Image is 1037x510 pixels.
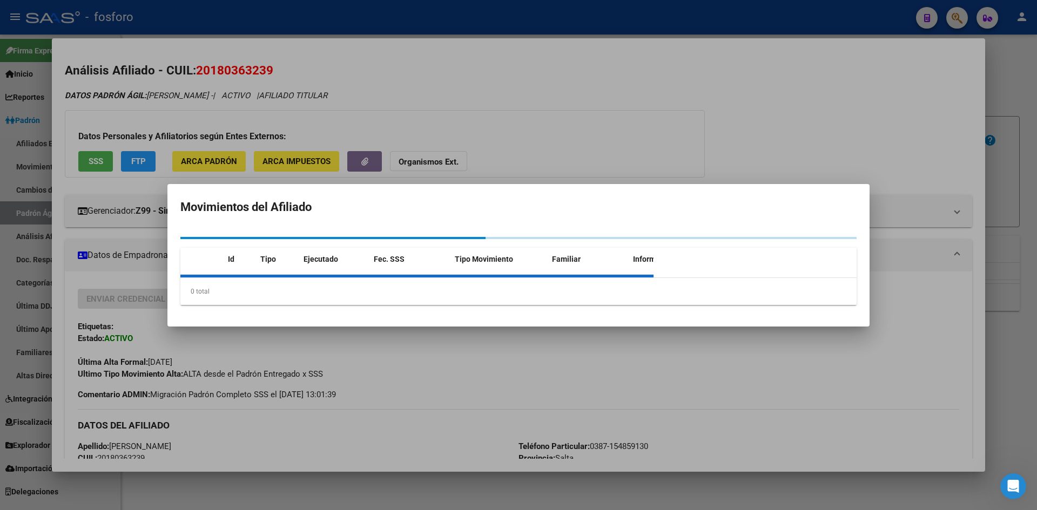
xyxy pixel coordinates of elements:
[629,248,710,271] datatable-header-cell: Informable SSS
[548,248,629,271] datatable-header-cell: Familiar
[224,248,256,271] datatable-header-cell: Id
[1000,473,1026,499] iframe: Intercom live chat
[304,255,338,263] span: Ejecutado
[633,255,687,263] span: Informable SSS
[299,248,369,271] datatable-header-cell: Ejecutado
[228,255,234,263] span: Id
[256,248,299,271] datatable-header-cell: Tipo
[374,255,405,263] span: Fec. SSS
[180,278,857,305] div: 0 total
[180,197,857,217] h2: Movimientos del Afiliado
[455,255,513,263] span: Tipo Movimiento
[369,248,450,271] datatable-header-cell: Fec. SSS
[450,248,548,271] datatable-header-cell: Tipo Movimiento
[552,255,581,263] span: Familiar
[260,255,276,263] span: Tipo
